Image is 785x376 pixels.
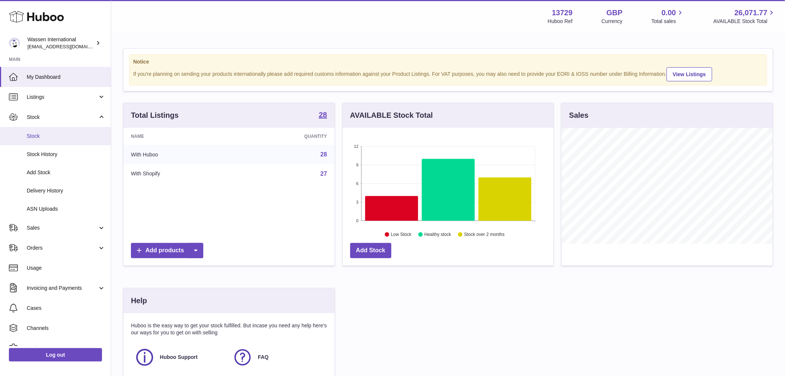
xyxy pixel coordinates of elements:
[356,218,358,223] text: 0
[607,8,623,18] strong: GBP
[27,74,105,81] span: My Dashboard
[27,305,105,312] span: Cases
[354,144,358,149] text: 12
[424,232,451,237] text: Healthy stock
[350,110,433,120] h3: AVAILABLE Stock Total
[258,354,269,361] span: FAQ
[548,18,573,25] div: Huboo Ref
[9,348,102,362] a: Log out
[662,8,676,18] span: 0.00
[356,163,358,167] text: 9
[27,114,98,121] span: Stock
[391,232,412,237] text: Low Stock
[233,347,323,367] a: FAQ
[124,145,237,164] td: With Huboo
[27,224,98,231] span: Sales
[124,128,237,145] th: Name
[319,111,327,120] a: 28
[160,354,198,361] span: Huboo Support
[552,8,573,18] strong: 13729
[133,66,763,81] div: If you're planning on sending your products internationally please add required customs informati...
[124,164,237,184] td: With Shopify
[319,111,327,119] strong: 28
[321,151,327,158] a: 28
[321,171,327,177] a: 27
[27,205,105,213] span: ASN Uploads
[713,8,776,25] a: 26,071.77 AVAILABLE Stock Total
[569,110,588,120] h3: Sales
[27,345,105,352] span: Settings
[27,285,98,292] span: Invoicing and Payments
[651,18,684,25] span: Total sales
[735,8,768,18] span: 26,071.77
[350,243,391,258] a: Add Stock
[133,58,763,65] strong: Notice
[27,94,98,101] span: Listings
[131,243,203,258] a: Add products
[27,151,105,158] span: Stock History
[27,169,105,176] span: Add Stock
[135,347,225,367] a: Huboo Support
[602,18,623,25] div: Currency
[27,325,105,332] span: Channels
[27,265,105,272] span: Usage
[651,8,684,25] a: 0.00 Total sales
[237,128,335,145] th: Quantity
[131,110,179,120] h3: Total Listings
[27,133,105,140] span: Stock
[667,67,712,81] a: View Listings
[464,232,505,237] text: Stock over 2 months
[356,181,358,186] text: 6
[27,36,94,50] div: Wassen International
[27,187,105,194] span: Delivery History
[27,244,98,252] span: Orders
[713,18,776,25] span: AVAILABLE Stock Total
[131,296,147,306] h3: Help
[9,38,20,49] img: gemma.moses@wassen.com
[356,200,358,204] text: 3
[131,322,327,336] p: Huboo is the easy way to get your stock fulfilled. But incase you need any help here's our ways f...
[27,43,109,49] span: [EMAIL_ADDRESS][DOMAIN_NAME]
